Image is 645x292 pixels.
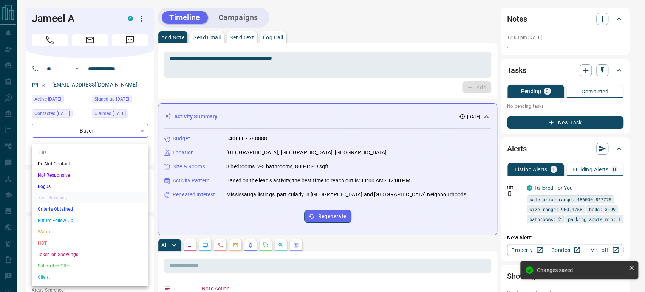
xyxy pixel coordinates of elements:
li: Warm [32,226,148,238]
li: Taken on Showings [32,249,148,260]
li: Future Follow Up [32,215,148,226]
li: Client [32,272,148,283]
li: Criteria Obtained [32,203,148,215]
li: Do Not Contact [32,158,148,169]
li: Submitted Offer [32,260,148,272]
div: Changes saved [537,267,625,273]
li: Bogus [32,181,148,192]
li: Not Responsive [32,169,148,181]
li: TBD [32,147,148,158]
li: HOT [32,238,148,249]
